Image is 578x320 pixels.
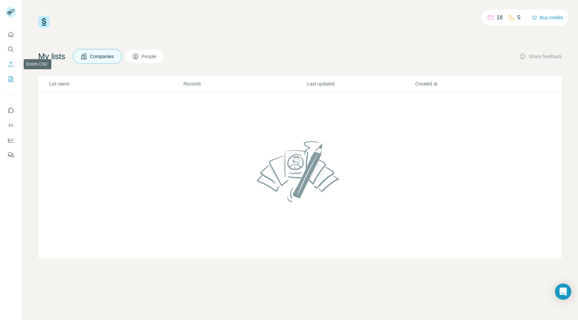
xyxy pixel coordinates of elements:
div: Open Intercom Messenger [555,284,571,300]
p: 5 [517,14,521,22]
button: Dashboard [5,134,16,146]
span: Companies [90,53,115,60]
p: Last updated [307,80,415,87]
button: Quick start [5,28,16,41]
img: Surfe Logo [38,16,50,28]
button: Use Surfe on LinkedIn [5,104,16,117]
h4: My lists [38,51,65,62]
button: Search [5,43,16,55]
button: Enrich CSV [5,58,16,70]
button: Share feedback [519,53,562,60]
span: People [142,53,157,60]
p: Created at [415,80,523,87]
button: Buy credits [532,13,563,22]
img: No lists found [254,135,346,207]
p: 18 [497,14,503,22]
button: Use Surfe API [5,119,16,131]
button: Feedback [5,149,16,161]
p: List name [49,80,183,87]
p: Records [184,80,307,87]
button: My lists [5,73,16,85]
